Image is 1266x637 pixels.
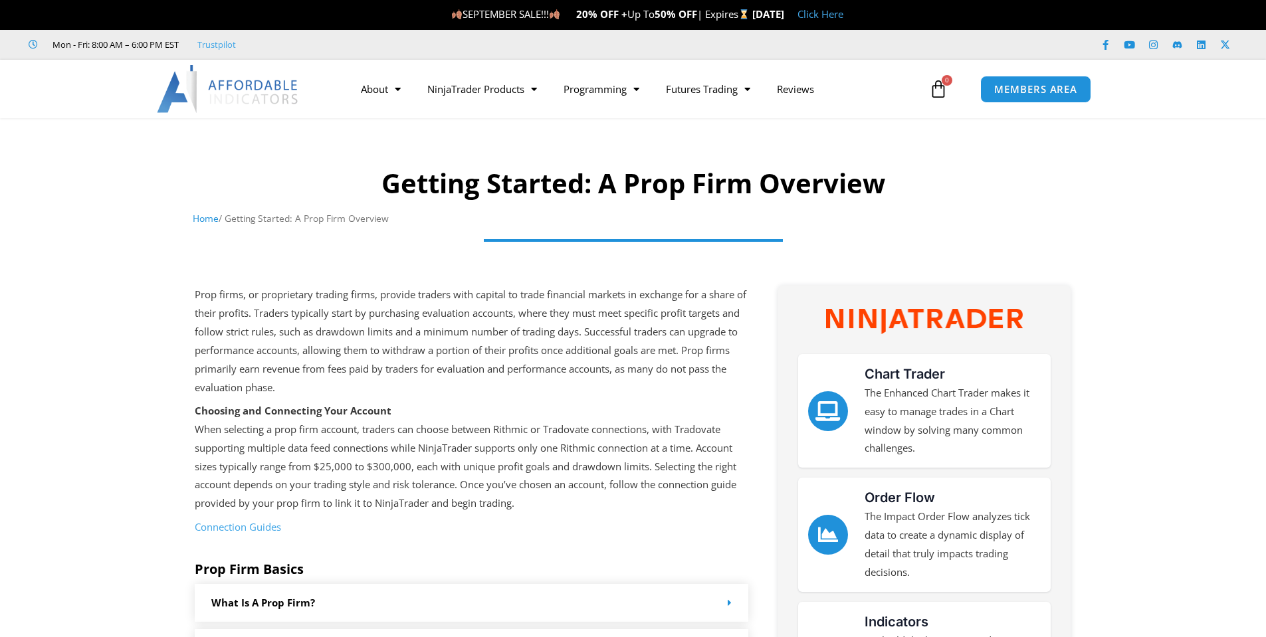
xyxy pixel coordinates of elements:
[865,490,935,505] a: Order Flow
[195,286,749,397] p: Prop firms, or proprietary trading firms, provide traders with capital to trade financial markets...
[348,74,414,104] a: About
[865,614,928,630] a: Indicators
[994,84,1077,94] span: MEMBERS AREA
[808,515,848,555] a: Order Flow
[980,76,1091,103] a: MEMBERS AREA
[195,584,749,622] div: What is a prop firm?
[193,165,1073,202] h1: Getting Started: A Prop Firm Overview
[550,9,560,19] img: 🍂
[195,404,391,417] strong: Choosing and Connecting Your Account
[195,520,281,533] a: Connection Guides
[655,7,697,21] strong: 50% OFF
[348,74,926,104] nav: Menu
[414,74,550,104] a: NinjaTrader Products
[808,391,848,431] a: Chart Trader
[195,561,749,577] h5: Prop Firm Basics
[653,74,764,104] a: Futures Trading
[909,70,968,108] a: 0
[826,309,1023,333] img: NinjaTrader Wordmark color RGB | Affordable Indicators – NinjaTrader
[576,7,627,21] strong: 20% OFF +
[942,75,952,86] span: 0
[451,7,752,21] span: SEPTEMBER SALE!!! Up To | Expires
[764,74,827,104] a: Reviews
[797,7,843,21] a: Click Here
[197,37,236,52] a: Trustpilot
[865,366,945,382] a: Chart Trader
[193,212,219,225] a: Home
[865,507,1041,581] p: The Impact Order Flow analyzes tick data to create a dynamic display of detail that truly impacts...
[49,37,179,52] span: Mon - Fri: 8:00 AM – 6:00 PM EST
[752,7,784,21] strong: [DATE]
[195,402,749,513] p: When selecting a prop firm account, traders can choose between Rithmic or Tradovate connections, ...
[211,596,315,609] a: What is a prop firm?
[739,9,749,19] img: ⌛
[550,74,653,104] a: Programming
[193,210,1073,227] nav: Breadcrumb
[865,384,1041,458] p: The Enhanced Chart Trader makes it easy to manage trades in a Chart window by solving many common...
[452,9,462,19] img: 🍂
[157,65,300,113] img: LogoAI | Affordable Indicators – NinjaTrader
